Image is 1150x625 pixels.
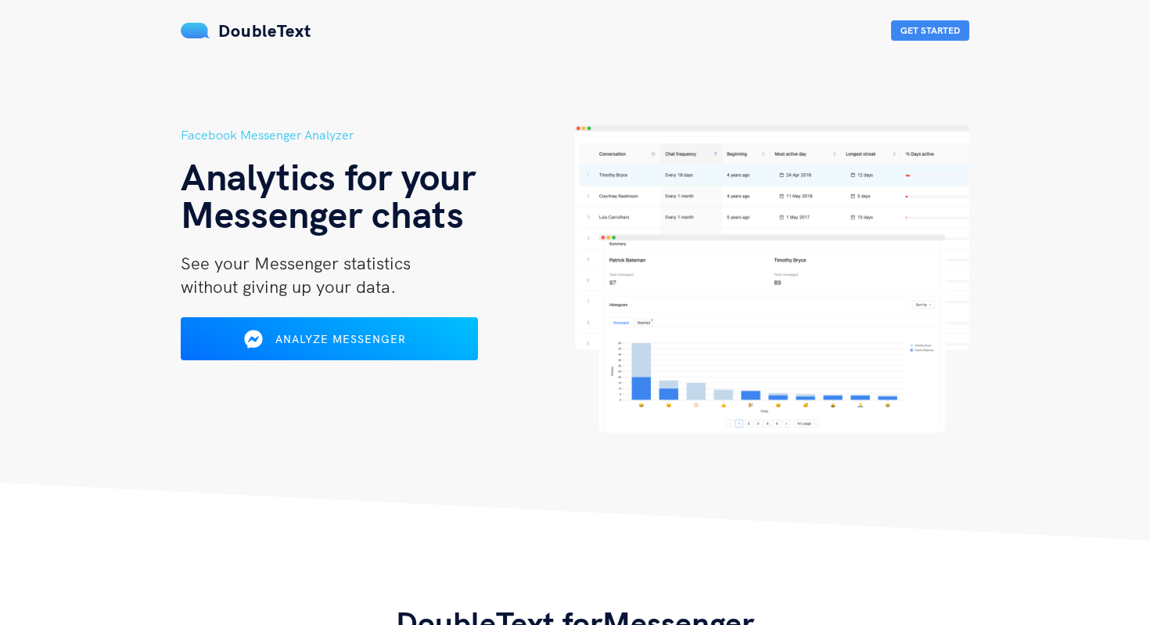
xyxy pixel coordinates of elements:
img: mS3x8y1f88AAAAABJRU5ErkJggg== [181,23,210,38]
a: Analyze Messenger [181,338,478,352]
span: without giving up your data. [181,276,396,298]
a: DoubleText [181,20,311,42]
span: See your Messenger statistics [181,252,411,274]
button: Analyze Messenger [181,317,478,360]
span: Analyze Messenger [275,332,406,346]
span: Messenger chats [181,190,464,237]
span: Analytics for your [181,153,476,200]
img: hero [575,125,969,433]
h5: Facebook Messenger Analyzer [181,125,575,145]
span: DoubleText [218,20,311,42]
button: Get Started [891,20,969,41]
